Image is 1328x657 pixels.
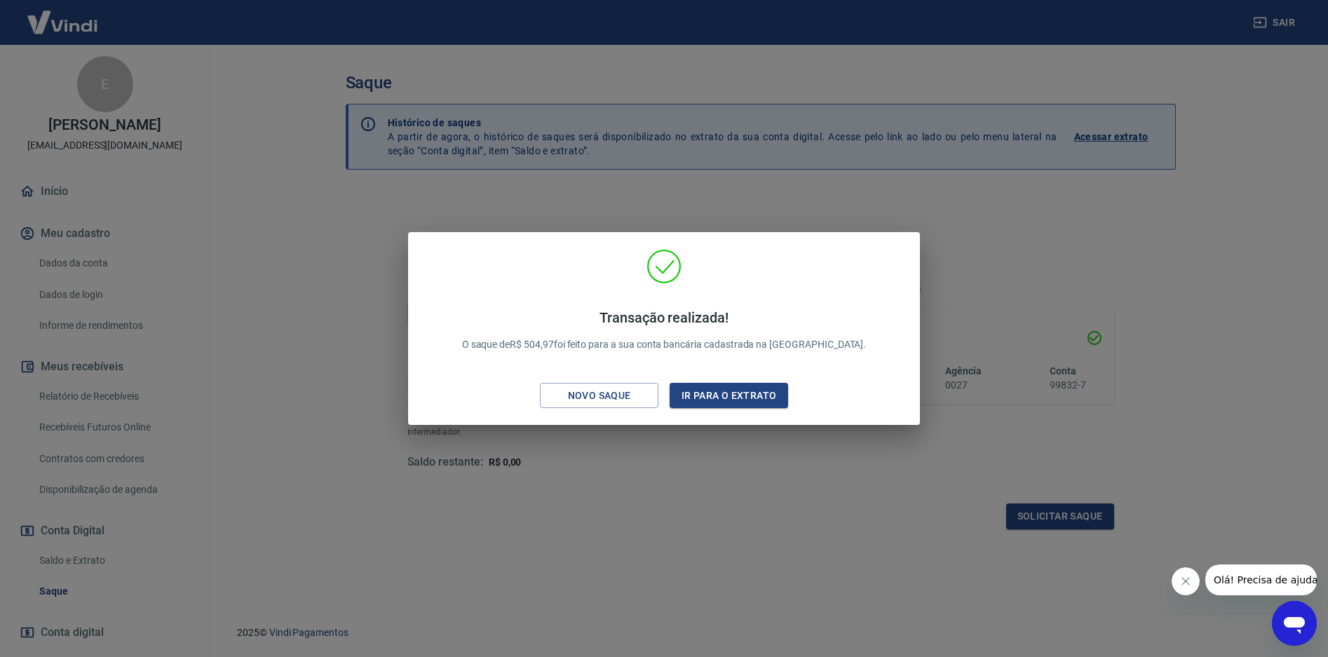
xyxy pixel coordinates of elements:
[670,383,788,409] button: Ir para o extrato
[462,309,867,352] p: O saque de R$ 504,97 foi feito para a sua conta bancária cadastrada na [GEOGRAPHIC_DATA].
[462,309,867,326] h4: Transação realizada!
[1272,601,1317,646] iframe: Botão para abrir a janela de mensagens
[1205,564,1317,595] iframe: Mensagem da empresa
[1172,567,1200,595] iframe: Fechar mensagem
[551,387,648,405] div: Novo saque
[540,383,658,409] button: Novo saque
[8,10,118,21] span: Olá! Precisa de ajuda?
